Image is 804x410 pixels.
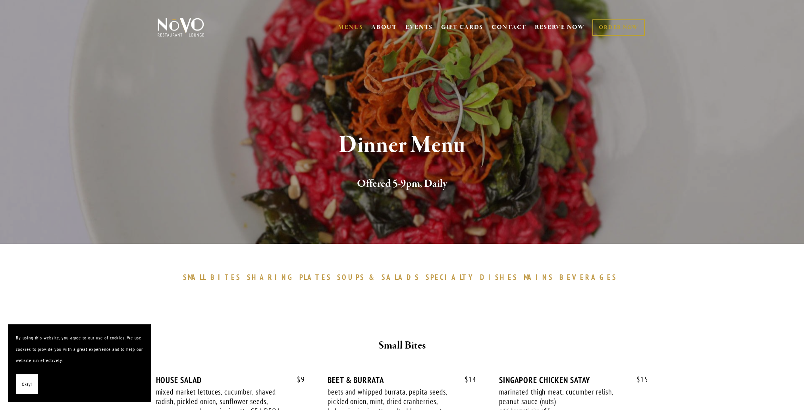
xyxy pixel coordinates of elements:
[371,23,397,31] a: ABOUT
[337,272,365,282] span: SOUPS
[337,272,423,282] a: SOUPS&SALADS
[297,375,301,384] span: $
[171,176,634,192] h2: Offered 5-9pm, Daily
[22,379,32,390] span: Okay!
[183,272,245,282] a: SMALLBITES
[480,272,518,282] span: DISHES
[8,324,151,402] section: Cookie banner
[465,375,469,384] span: $
[378,339,426,353] strong: Small Bites
[289,375,305,384] span: 9
[382,272,420,282] span: SALADS
[247,272,295,282] span: SHARING
[171,132,634,158] h1: Dinner Menu
[16,332,143,366] p: By using this website, you agree to our use of cookies. We use cookies to provide you with a grea...
[636,375,640,384] span: $
[457,375,476,384] span: 14
[524,272,557,282] a: MAINS
[441,20,483,35] a: GIFT CARDS
[328,375,476,385] div: BEET & BURRATA
[405,23,433,31] a: EVENTS
[338,23,363,31] a: MENUS
[592,19,644,36] a: ORDER NOW
[535,20,585,35] a: RESERVE NOW
[499,375,648,385] div: SINGAPORE CHICKEN SATAY
[426,272,522,282] a: SPECIALTYDISHES
[299,272,332,282] span: PLATES
[559,272,617,282] span: BEVERAGES
[492,20,526,35] a: CONTACT
[156,17,206,37] img: Novo Restaurant &amp; Lounge
[426,272,476,282] span: SPECIALTY
[499,387,625,406] div: marinated thigh meat, cucumber relish, peanut sauce (nuts)
[156,375,305,385] div: HOUSE SALAD
[183,272,207,282] span: SMALL
[629,375,648,384] span: 15
[524,272,553,282] span: MAINS
[16,374,38,395] button: Okay!
[559,272,621,282] a: BEVERAGES
[210,272,241,282] span: BITES
[247,272,335,282] a: SHARINGPLATES
[369,272,378,282] span: &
